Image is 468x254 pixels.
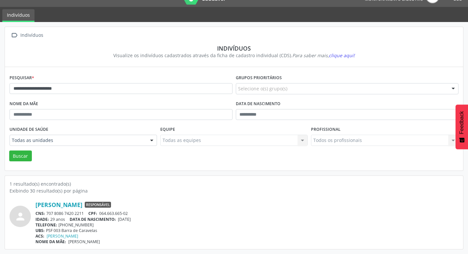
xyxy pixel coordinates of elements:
[238,85,287,92] span: Selecione o(s) grupo(s)
[35,233,44,239] span: ACS:
[35,239,66,244] span: NOME DA MÃE:
[14,211,26,222] i: person
[236,73,282,83] label: Grupos prioritários
[35,217,49,222] span: IDADE:
[459,111,465,134] span: Feedback
[14,45,454,52] div: Indivíduos
[70,217,116,222] span: DATA DE NASCIMENTO:
[35,228,45,233] span: UBS:
[35,222,57,228] span: TELEFONE:
[311,125,341,135] label: Profissional
[10,125,48,135] label: Unidade de saúde
[456,104,468,149] button: Feedback - Mostrar pesquisa
[35,201,82,208] a: [PERSON_NAME]
[35,211,458,216] div: 707 8086 7420 2211
[10,31,19,40] i: 
[9,150,32,162] button: Buscar
[14,52,454,59] div: Visualize os indivíduos cadastrados através da ficha de cadastro individual (CDS).
[10,99,38,109] label: Nome da mãe
[88,211,97,216] span: CPF:
[292,52,355,58] i: Para saber mais,
[236,99,280,109] label: Data de nascimento
[10,180,458,187] div: 1 resultado(s) encontrado(s)
[10,31,44,40] a:  Indivíduos
[99,211,128,216] span: 064.663.665-02
[35,222,458,228] div: [PHONE_NUMBER]
[10,73,34,83] label: Pesquisar
[68,239,100,244] span: [PERSON_NAME]
[19,31,44,40] div: Indivíduos
[118,217,131,222] span: [DATE]
[12,137,144,144] span: Todas as unidades
[35,211,45,216] span: CNS:
[10,187,458,194] div: Exibindo 30 resultado(s) por página
[2,9,34,22] a: Indivíduos
[47,233,78,239] a: [PERSON_NAME]
[85,202,111,208] span: Responsável
[160,125,175,135] label: Equipe
[329,52,355,58] span: clique aqui!
[35,228,458,233] div: PSF 003 Barra de Caravelas
[35,217,458,222] div: 29 anos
